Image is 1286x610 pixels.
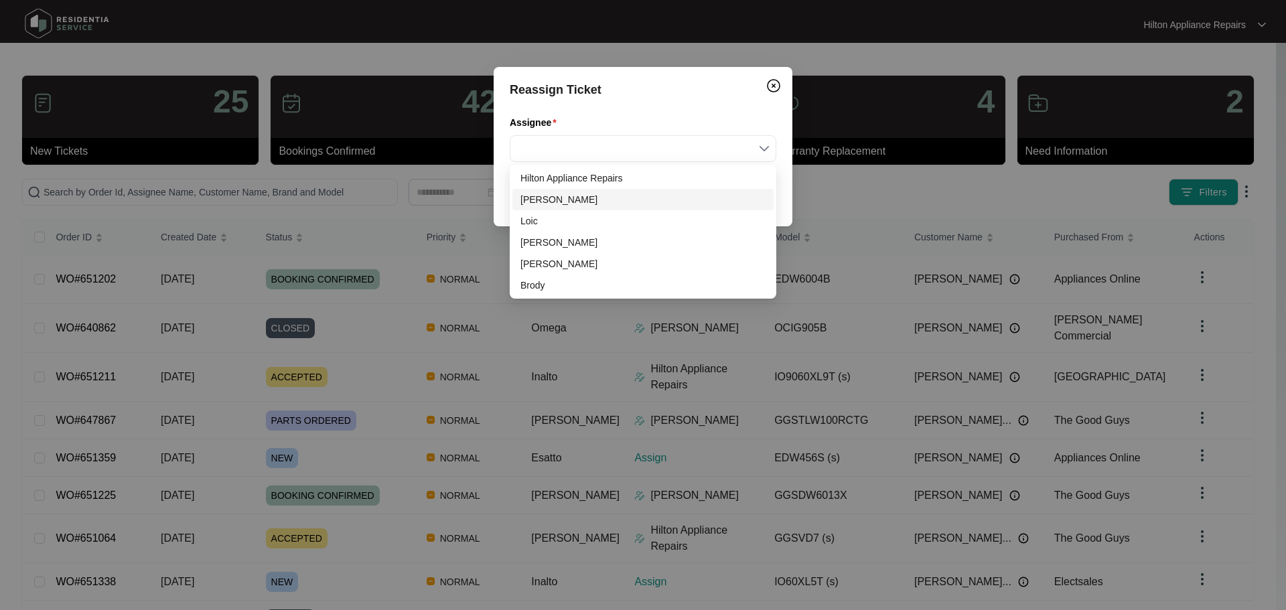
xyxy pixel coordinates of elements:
div: Loic [520,214,766,228]
div: Reassign Ticket [510,80,776,99]
div: Evan [512,253,774,275]
div: [PERSON_NAME] [520,192,766,207]
label: Assignee [510,116,562,129]
div: Joel [512,232,774,253]
img: closeCircle [766,78,782,94]
div: Brody [512,275,774,296]
div: Dean [512,189,774,210]
div: Hilton Appliance Repairs [512,167,774,189]
button: Close [763,75,784,96]
div: Loic [512,210,774,232]
input: Assignee [518,136,768,161]
div: [PERSON_NAME] [520,235,766,250]
div: Hilton Appliance Repairs [520,171,766,185]
div: [PERSON_NAME] [520,256,766,271]
div: Brody [520,278,766,293]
